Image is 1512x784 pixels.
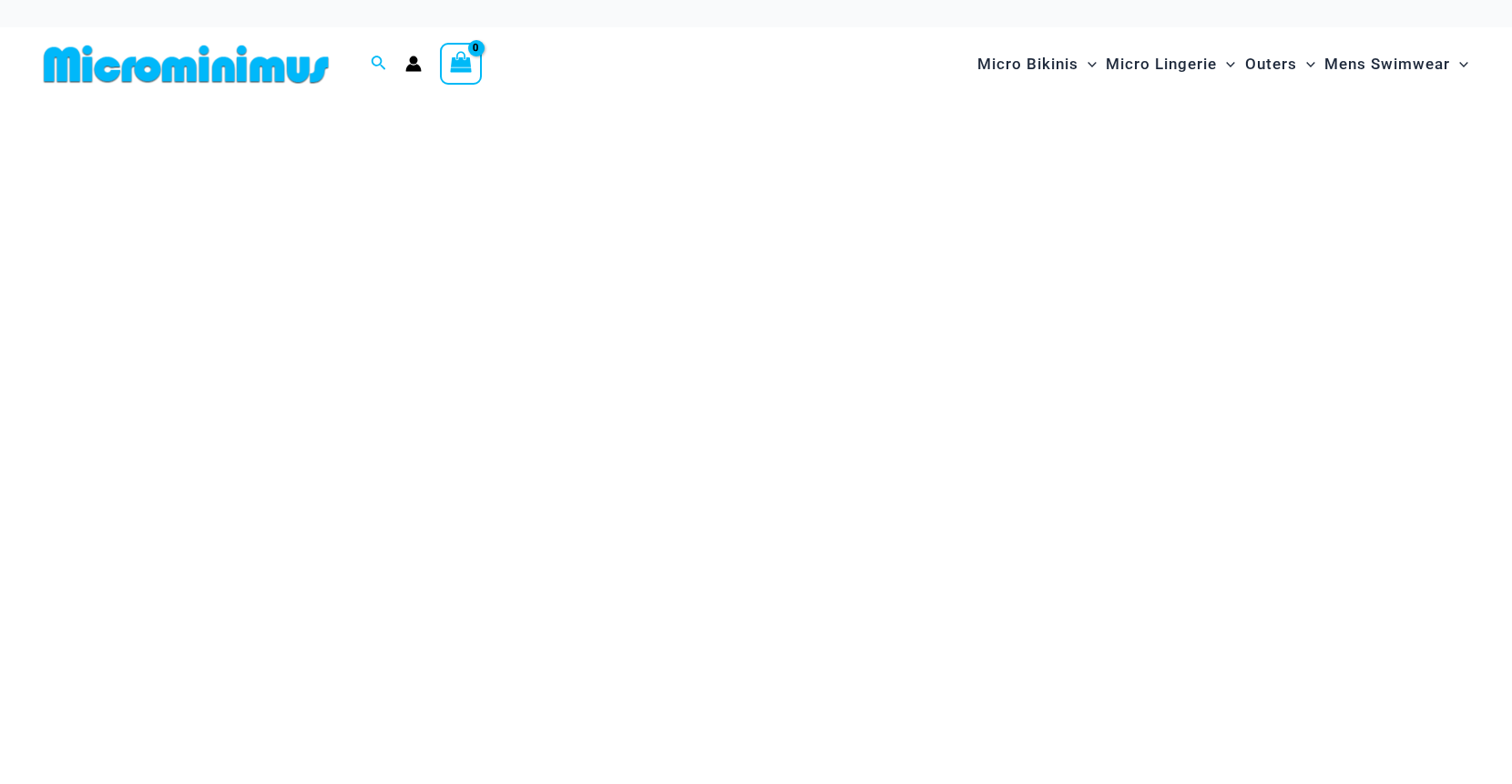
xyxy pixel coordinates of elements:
nav: Site Navigation [970,34,1476,95]
a: Micro BikinisMenu ToggleMenu Toggle [973,36,1101,92]
span: Micro Lingerie [1106,41,1217,87]
span: Outers [1245,41,1297,87]
span: Menu Toggle [1450,41,1468,87]
span: Micro Bikinis [977,41,1078,87]
a: Search icon link [371,53,387,76]
span: Mens Swimwear [1324,41,1450,87]
a: View Shopping Cart, empty [440,43,482,85]
a: Account icon link [405,56,422,72]
a: Mens SwimwearMenu ToggleMenu Toggle [1320,36,1473,92]
a: Micro LingerieMenu ToggleMenu Toggle [1101,36,1240,92]
a: OutersMenu ToggleMenu Toggle [1241,36,1320,92]
span: Menu Toggle [1217,41,1235,87]
span: Menu Toggle [1297,41,1315,87]
img: MM SHOP LOGO FLAT [36,44,336,85]
span: Menu Toggle [1078,41,1097,87]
